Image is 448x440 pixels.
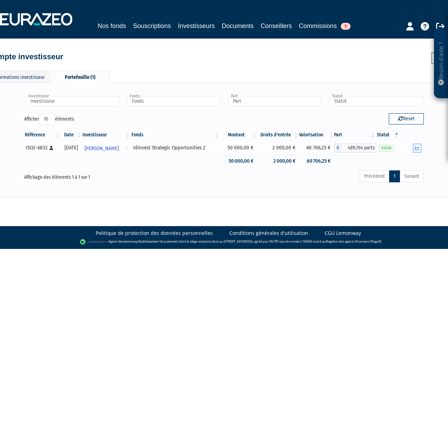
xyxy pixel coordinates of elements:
p: Besoin d'aide ? [437,32,445,95]
span: A [334,143,341,153]
th: Droits d'entrée: activer pour trier la colonne par ordre croissant [257,129,299,141]
a: Registre des agents financiers (Regafi) [326,239,381,244]
th: Date: activer pour trier la colonne par ordre croissant [61,129,82,141]
i: [Français] Personne physique [49,146,53,150]
div: [DATE] [63,144,79,151]
div: - Agent de (établissement de paiement dont le siège social est situé au [STREET_ADDRESS], agréé p... [7,238,441,245]
td: 50 000,00 € [220,155,257,167]
a: 1 [389,170,400,182]
th: Fonds: activer pour trier la colonne par ordre croissant [131,129,220,141]
td: 2 000,00 € [257,155,299,167]
a: CGU Lemonway [325,230,361,237]
span: 489,764 parts [341,143,376,153]
th: Montant: activer pour trier la colonne par ordre croissant [220,129,257,141]
div: Affichage des éléments 1 à 1 sur 1 [24,170,185,181]
button: Reset [389,113,424,124]
th: Investisseur: activer pour trier la colonne par ordre croissant [82,129,131,141]
th: Statut : activer pour trier la colonne par ordre d&eacute;croissant [376,129,400,141]
span: 1 [341,23,351,30]
a: [PERSON_NAME] [82,141,131,155]
div: Idinvest Strategic Opportunities 2 [133,144,217,151]
th: Part: activer pour trier la colonne par ordre croissant [334,129,376,141]
div: Portefeuille (1) [50,71,110,83]
a: Conditions générales d'utilisation [229,230,308,237]
span: Valide [379,145,394,151]
a: Souscriptions [133,21,171,31]
div: A - Idinvest Strategic Opportunities 2 [334,143,376,153]
a: Investisseurs [178,21,215,32]
label: Afficher éléments [24,113,74,125]
a: Politique de protection des données personnelles [96,230,213,237]
a: Documents [222,21,254,31]
i: Voir l'investisseur [125,142,128,155]
select: Afficheréléments [39,113,55,125]
th: Référence : activer pour trier la colonne par ordre croissant [24,129,61,141]
div: ISO2-6832 [26,144,58,151]
td: 60 706,25 € [299,141,334,155]
td: 2 000,00 € [257,141,299,155]
th: Valorisation: activer pour trier la colonne par ordre croissant [299,129,334,141]
a: Lemonway [122,239,138,244]
a: Conseillers [261,21,292,31]
img: logo-lemonway.png [80,238,107,245]
td: 50 000,00 € [220,141,257,155]
a: Commissions1 [299,21,351,31]
span: [PERSON_NAME] [84,142,119,155]
td: 60 706,25 € [299,155,334,167]
a: Nos fonds [97,21,126,31]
